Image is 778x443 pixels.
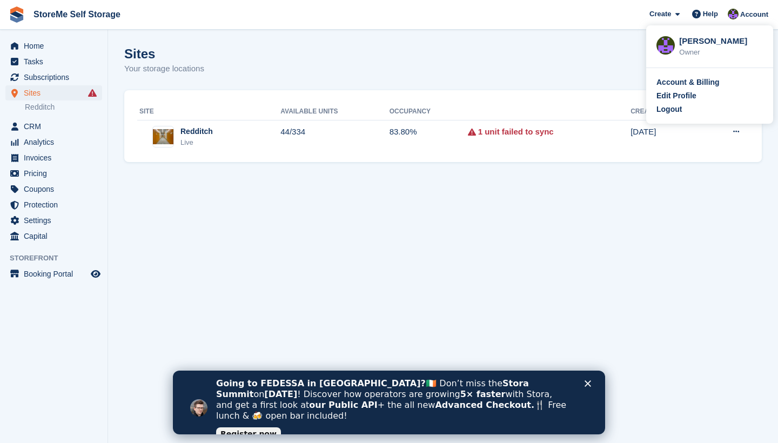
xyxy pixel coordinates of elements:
span: CRM [24,119,89,134]
div: Logout [656,104,682,115]
a: menu [5,182,102,197]
span: Coupons [24,182,89,197]
img: Image of Redditch site [153,129,173,145]
th: Available Units [280,103,389,120]
a: StoreMe Self Storage [29,5,125,23]
div: Live [180,137,213,148]
span: Home [24,38,89,53]
a: menu [5,119,102,134]
a: Logout [656,104,763,115]
a: menu [5,166,102,181]
img: stora-icon-8386f47178a22dfd0bd8f6a31ec36ba5ce8667c1dd55bd0f319d3a0aa187defe.svg [9,6,25,23]
span: Subscriptions [24,70,89,85]
a: menu [5,150,102,165]
span: Create [649,9,671,19]
th: Site [137,103,280,120]
a: Account & Billing [656,77,763,88]
div: [PERSON_NAME] [679,35,763,45]
td: [DATE] [631,120,706,153]
p: Your storage locations [124,63,204,75]
a: Preview store [89,267,102,280]
a: menu [5,85,102,100]
a: menu [5,54,102,69]
a: 1 unit failed to sync [478,126,554,138]
div: Edit Profile [656,90,696,102]
span: Settings [24,213,89,228]
td: 83.80% [390,120,468,153]
iframe: Intercom live chat banner [173,371,605,434]
img: Anthony Adams [656,36,675,55]
h1: Sites [124,46,204,61]
span: Protection [24,197,89,212]
i: Smart entry sync failures have occurred [88,89,97,97]
a: Redditch [25,102,102,112]
div: Owner [679,47,763,58]
span: Analytics [24,135,89,150]
span: Capital [24,229,89,244]
a: menu [5,38,102,53]
span: Tasks [24,54,89,69]
span: Storefront [10,253,108,264]
img: Anthony Adams [728,9,739,19]
a: menu [5,197,102,212]
a: menu [5,266,102,281]
div: Redditch [180,126,213,137]
a: Edit Profile [656,90,763,102]
span: Account [740,9,768,20]
th: Occupancy [390,103,468,120]
a: Created [631,108,670,115]
a: menu [5,70,102,85]
span: Sites [24,85,89,100]
a: Register now [43,57,108,70]
a: menu [5,213,102,228]
div: Account & Billing [656,77,720,88]
span: Help [703,9,718,19]
div: Close [412,10,422,16]
span: Booking Portal [24,266,89,281]
span: Invoices [24,150,89,165]
a: menu [5,135,102,150]
span: Pricing [24,166,89,181]
td: 44/334 [280,120,389,153]
a: menu [5,229,102,244]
